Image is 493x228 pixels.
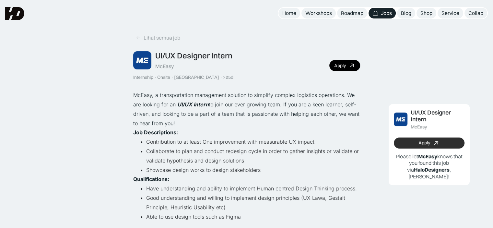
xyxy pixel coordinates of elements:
div: [GEOGRAPHIC_DATA] [174,75,219,80]
p: McEasy, a transportation management solution to simplify complex logistics operations. We are loo... [133,90,360,128]
p: Please let knows that you found this job via , [PERSON_NAME]! [394,153,464,180]
img: Job Image [133,51,151,69]
div: McEasy [155,63,174,70]
li: Collaborate to plan and conduct redesign cycle in order to gather insights or validate or validat... [146,147,360,165]
b: HaloDesigners [414,166,450,173]
li: Able to use design tools such as Figma [146,212,360,222]
div: · [171,75,173,80]
b: McEasy [418,153,437,160]
a: Jobs [369,8,396,18]
strong: Job Descriptions: [133,129,178,136]
a: Shop [417,8,436,18]
a: Workshops [301,8,336,18]
div: Collab [468,10,483,17]
div: Shop [420,10,432,17]
div: >25d [223,75,233,80]
div: Workshops [305,10,332,17]
div: UI/UX Designer Intern [411,109,464,123]
div: McEasy [411,124,427,130]
li: Contribution to at least One improvement with measurable UX impact [146,137,360,147]
a: Lihat semua job [133,32,183,43]
div: Lihat semua job [144,34,180,41]
div: · [220,75,222,80]
div: UI/UX Designer Intern [155,51,232,60]
a: Apply [329,60,360,71]
div: Internship [133,75,153,80]
div: Service [441,10,459,17]
a: Apply [394,138,464,149]
div: Onsite [157,75,170,80]
a: Home [278,8,300,18]
strong: Qualifications: [133,176,169,182]
div: Apply [334,63,346,68]
div: Apply [418,140,430,146]
img: Job Image [394,113,407,126]
li: Good understanding and willing to implement design principles (UX Lawa, Gestalt Principle, Heuris... [146,193,360,212]
div: Jobs [381,10,392,17]
a: Roadmap [337,8,367,18]
em: UI/UX Intern [177,101,209,108]
a: Blog [397,8,415,18]
div: Roadmap [341,10,363,17]
a: Collab [464,8,487,18]
a: Service [438,8,463,18]
div: Blog [401,10,411,17]
div: Home [282,10,296,17]
li: Have understanding and ability to implement Human centred Design Thinking process. [146,184,360,193]
div: · [154,75,157,80]
li: Showcase design works to design stakeholders [146,165,360,175]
